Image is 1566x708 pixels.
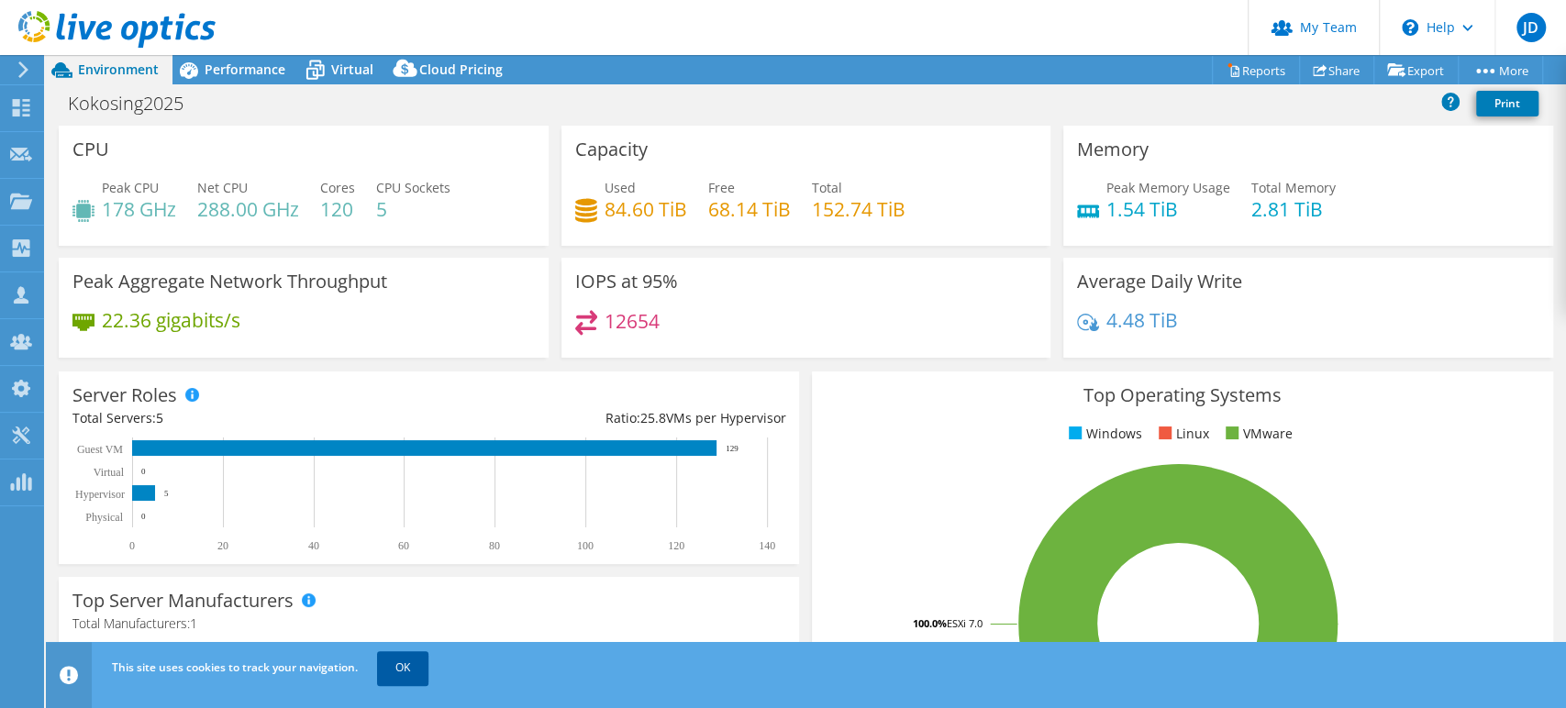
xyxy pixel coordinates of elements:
h4: 120 [320,199,355,219]
span: 5 [156,409,163,426]
text: Physical [85,511,123,524]
a: Export [1373,56,1459,84]
a: More [1458,56,1543,84]
span: Net CPU [197,179,248,196]
h3: Average Daily Write [1077,271,1242,292]
a: Reports [1212,56,1300,84]
li: VMware [1221,424,1293,444]
text: 60 [398,539,409,552]
h4: 2.81 TiB [1251,199,1336,219]
h3: CPU [72,139,109,160]
h1: Kokosing2025 [60,94,212,114]
text: Hypervisor [75,488,125,501]
h3: Memory [1077,139,1149,160]
span: Virtual [331,61,373,78]
h4: 22.36 gigabits/s [102,310,240,330]
tspan: ESXi 7.0 [947,616,983,630]
span: Cores [320,179,355,196]
text: 129 [726,444,739,453]
text: 100 [577,539,594,552]
li: Windows [1064,424,1142,444]
span: JD [1516,13,1546,42]
tspan: 100.0% [913,616,947,630]
div: Total Servers: [72,408,429,428]
h4: 5 [376,199,450,219]
span: 25.8 [639,409,665,426]
h4: 84.60 TiB [605,199,687,219]
span: Total Memory [1251,179,1336,196]
text: 80 [489,539,500,552]
text: 20 [217,539,228,552]
a: OK [377,651,428,684]
span: 1 [190,614,197,632]
h3: IOPS at 95% [575,271,678,292]
span: Peak CPU [102,179,159,196]
h3: Peak Aggregate Network Throughput [72,271,387,292]
div: Ratio: VMs per Hypervisor [429,408,786,428]
text: 0 [141,467,146,476]
text: 40 [308,539,319,552]
span: Used [605,179,636,196]
h4: 288.00 GHz [197,199,299,219]
span: Free [708,179,735,196]
text: 120 [668,539,684,552]
text: 5 [164,489,169,498]
h4: 178 GHz [102,199,176,219]
span: CPU Sockets [376,179,450,196]
h4: 4.48 TiB [1106,310,1178,330]
text: Virtual [94,466,125,479]
text: 0 [129,539,135,552]
h4: 152.74 TiB [812,199,905,219]
span: Peak Memory Usage [1106,179,1230,196]
h4: 68.14 TiB [708,199,791,219]
h3: Server Roles [72,385,177,405]
span: This site uses cookies to track your navigation. [112,659,358,675]
span: Cloud Pricing [419,61,503,78]
span: Total [812,179,842,196]
h3: Capacity [575,139,648,160]
h3: Top Operating Systems [826,385,1538,405]
a: Share [1299,56,1374,84]
h3: Top Server Manufacturers [72,591,294,611]
text: 140 [759,539,775,552]
span: Environment [78,61,159,78]
span: Performance [205,61,285,78]
h4: 1.54 TiB [1106,199,1230,219]
h4: 12654 [605,311,660,331]
text: 0 [141,512,146,521]
h4: Total Manufacturers: [72,614,785,634]
li: Linux [1154,424,1209,444]
text: Guest VM [77,443,123,456]
a: Print [1476,91,1538,116]
svg: \n [1402,19,1418,36]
